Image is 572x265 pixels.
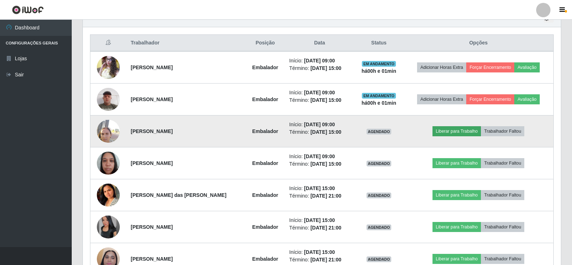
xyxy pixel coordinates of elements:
strong: Embalador [252,160,278,166]
time: [DATE] 09:00 [304,58,335,63]
time: [DATE] 09:00 [304,90,335,95]
button: Adicionar Horas Extra [417,62,466,72]
button: Liberar para Trabalho [432,254,481,264]
time: [DATE] 21:00 [311,225,341,231]
button: Trabalhador Faltou [481,126,524,136]
th: Data [285,35,354,52]
span: AGENDADO [367,193,392,198]
time: [DATE] 15:00 [311,65,341,71]
li: Término: [289,192,350,200]
time: [DATE] 09:00 [304,153,335,159]
button: Trabalhador Faltou [481,158,524,168]
li: Início: [289,121,350,128]
th: Status [354,35,404,52]
strong: Embalador [252,192,278,198]
img: 1750472737511.jpeg [97,216,120,238]
span: EM ANDAMENTO [362,61,396,67]
button: Liberar para Trabalho [432,222,481,232]
time: [DATE] 15:00 [304,185,335,191]
li: Término: [289,256,350,264]
strong: [PERSON_NAME] [131,65,173,70]
button: Avaliação [514,94,540,104]
time: [DATE] 15:00 [311,129,341,135]
li: Início: [289,249,350,256]
strong: [PERSON_NAME] [131,128,173,134]
strong: Embalador [252,128,278,134]
li: Término: [289,128,350,136]
button: Avaliação [514,62,540,72]
li: Início: [289,153,350,160]
time: [DATE] 09:00 [304,122,335,127]
button: Forçar Encerramento [466,94,514,104]
strong: [PERSON_NAME] [131,160,173,166]
th: Posição [246,35,285,52]
img: 1672880944007.jpeg [97,172,120,217]
img: 1728130244935.jpeg [97,116,120,146]
strong: Embalador [252,65,278,70]
li: Início: [289,217,350,224]
button: Forçar Encerramento [466,62,514,72]
th: Trabalhador [127,35,246,52]
strong: Embalador [252,224,278,230]
strong: há 00 h e 01 min [361,68,396,74]
span: EM ANDAMENTO [362,93,396,99]
time: [DATE] 15:00 [311,161,341,167]
img: CoreUI Logo [12,5,44,14]
button: Trabalhador Faltou [481,222,524,232]
li: Término: [289,65,350,72]
span: AGENDADO [367,161,392,166]
strong: Embalador [252,96,278,102]
li: Início: [289,185,350,192]
strong: [PERSON_NAME] [131,224,173,230]
li: Término: [289,96,350,104]
button: Liberar para Trabalho [432,190,481,200]
li: Término: [289,224,350,232]
span: AGENDADO [367,256,392,262]
strong: Embalador [252,256,278,262]
img: 1709375112510.jpeg [97,84,120,114]
time: [DATE] 15:00 [304,217,335,223]
img: 1740415667017.jpeg [97,148,120,178]
th: Opções [403,35,553,52]
button: Trabalhador Faltou [481,190,524,200]
strong: há 00 h e 01 min [361,100,396,106]
time: [DATE] 21:00 [311,193,341,199]
time: [DATE] 21:00 [311,257,341,262]
button: Liberar para Trabalho [432,158,481,168]
li: Término: [289,160,350,168]
strong: [PERSON_NAME] [131,256,173,262]
img: 1678138481697.jpeg [97,52,120,82]
strong: [PERSON_NAME] das [PERSON_NAME] [131,192,227,198]
button: Adicionar Horas Extra [417,94,466,104]
button: Trabalhador Faltou [481,254,524,264]
button: Liberar para Trabalho [432,126,481,136]
time: [DATE] 15:00 [304,249,335,255]
li: Início: [289,57,350,65]
time: [DATE] 15:00 [311,97,341,103]
strong: [PERSON_NAME] [131,96,173,102]
span: AGENDADO [367,129,392,134]
span: AGENDADO [367,224,392,230]
li: Início: [289,89,350,96]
